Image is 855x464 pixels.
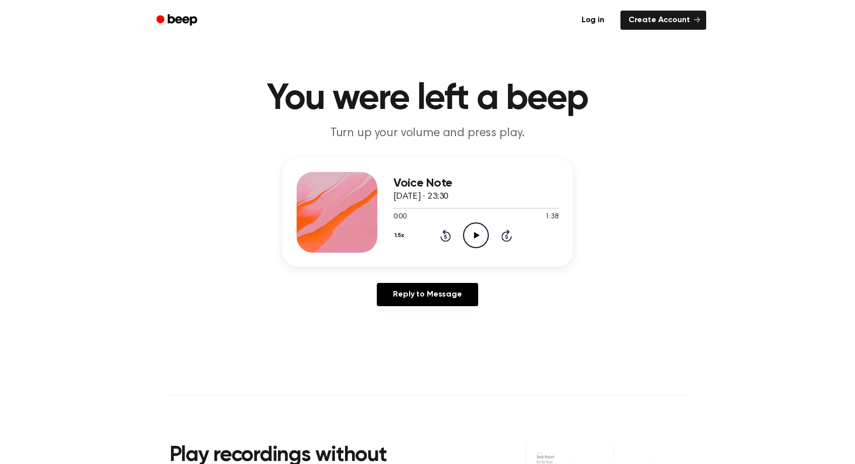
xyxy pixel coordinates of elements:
[620,11,706,30] a: Create Account
[393,177,559,190] h3: Voice Note
[234,125,621,142] p: Turn up your volume and press play.
[169,81,686,117] h1: You were left a beep
[393,192,449,201] span: [DATE] · 23:30
[149,11,206,30] a: Beep
[377,283,478,306] a: Reply to Message
[545,212,558,222] span: 1:38
[572,9,614,32] a: Log in
[393,227,408,244] button: 1.5x
[393,212,407,222] span: 0:00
